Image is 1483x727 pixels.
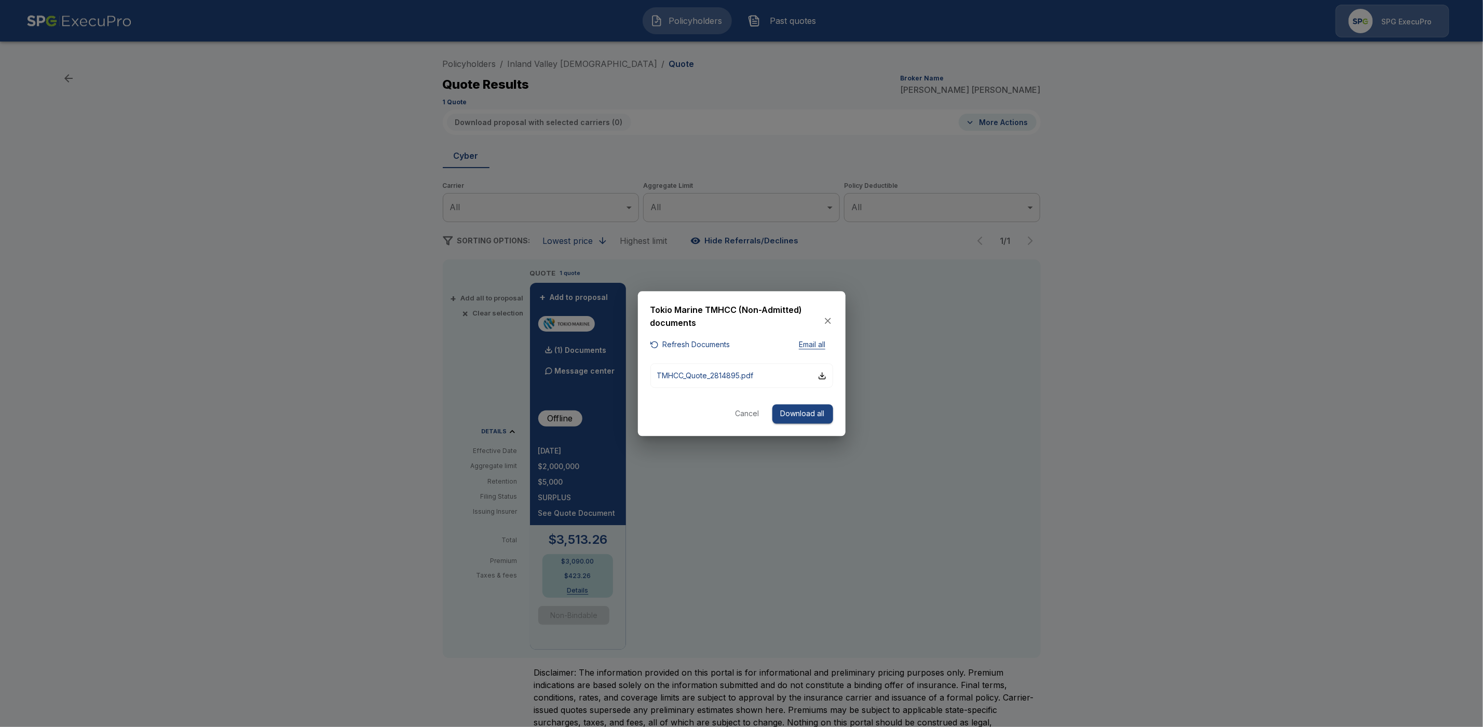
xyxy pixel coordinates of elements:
[650,338,730,351] button: Refresh Documents
[731,405,764,424] button: Cancel
[650,304,823,330] h6: Tokio Marine TMHCC (Non-Admitted) documents
[657,371,754,381] p: TMHCC_Quote_2814895.pdf
[650,364,833,388] button: TMHCC_Quote_2814895.pdf
[772,405,833,424] button: Download all
[792,338,833,351] button: Email all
